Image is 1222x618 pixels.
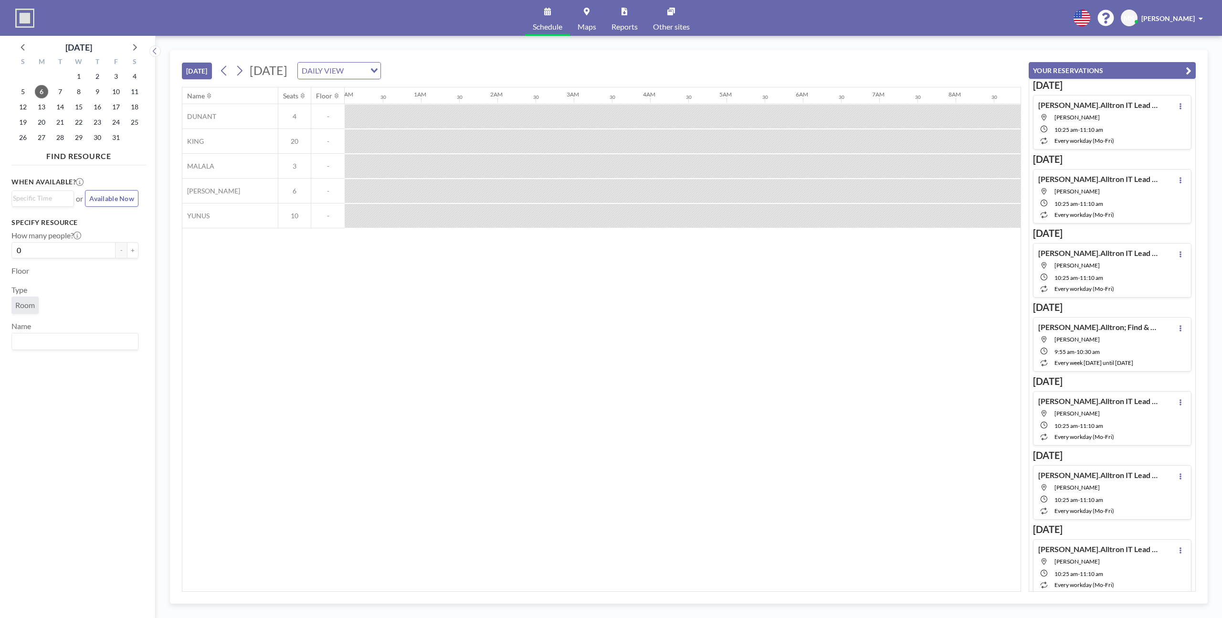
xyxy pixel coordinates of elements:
[109,70,123,83] span: Friday, October 3, 2025
[76,194,83,203] span: or
[1054,496,1078,503] span: 10:25 AM
[51,56,70,69] div: T
[91,131,104,144] span: Thursday, October 30, 2025
[1080,422,1103,429] span: 11:10 AM
[1029,62,1196,79] button: YOUR RESERVATIONS
[311,162,345,170] span: -
[1054,558,1100,565] span: MENCHU
[1054,262,1100,269] span: MENCHU
[11,266,29,276] label: Floor
[311,187,345,195] span: -
[1033,375,1191,387] h3: [DATE]
[1054,433,1114,440] span: every workday (Mo-Fri)
[611,23,638,31] span: Reports
[14,56,32,69] div: S
[1033,153,1191,165] h3: [DATE]
[11,231,81,240] label: How many people?
[1054,484,1100,491] span: MENCHU
[1080,570,1103,577] span: 11:10 AM
[490,91,503,98] div: 2AM
[1080,496,1103,503] span: 11:10 AM
[1038,248,1158,258] h4: [PERSON_NAME].Alltron IT Lead Sync
[1038,100,1158,110] h4: [PERSON_NAME].Alltron IT Lead Sync
[1080,274,1103,281] span: 11:10 AM
[12,333,138,350] div: Search for option
[13,335,133,348] input: Search for option
[109,131,123,144] span: Friday, October 31, 2025
[1141,14,1195,22] span: [PERSON_NAME]
[347,64,365,77] input: Search for option
[182,212,210,220] span: YUNUS
[182,63,212,79] button: [DATE]
[283,92,298,100] div: Seats
[1054,581,1114,588] span: every workday (Mo-Fri)
[1033,449,1191,461] h3: [DATE]
[182,112,216,121] span: DUNANT
[839,94,844,100] div: 30
[116,242,127,258] button: -
[35,131,48,144] span: Monday, October 27, 2025
[278,112,311,121] span: 4
[128,100,141,114] span: Saturday, October 18, 2025
[300,64,346,77] span: DAILY VIEW
[1078,200,1080,207] span: -
[72,100,85,114] span: Wednesday, October 15, 2025
[1054,422,1078,429] span: 10:25 AM
[533,23,562,31] span: Schedule
[567,91,579,98] div: 3AM
[128,85,141,98] span: Saturday, October 11, 2025
[1033,523,1191,535] h3: [DATE]
[414,91,426,98] div: 1AM
[72,131,85,144] span: Wednesday, October 29, 2025
[127,242,138,258] button: +
[11,321,31,331] label: Name
[11,148,146,161] h4: FIND RESOURCE
[643,91,655,98] div: 4AM
[1033,227,1191,239] h3: [DATE]
[1054,359,1133,366] span: every week [DATE] until [DATE]
[72,70,85,83] span: Wednesday, October 1, 2025
[11,218,138,227] h3: Specify resource
[32,56,51,69] div: M
[1078,126,1080,133] span: -
[16,131,30,144] span: Sunday, October 26, 2025
[719,91,732,98] div: 5AM
[762,94,768,100] div: 30
[15,300,35,309] span: Room
[16,100,30,114] span: Sunday, October 12, 2025
[1054,410,1100,417] span: MENCHU
[1038,322,1158,332] h4: [PERSON_NAME].Alltron; Find & Compare Daily
[1080,126,1103,133] span: 11:10 AM
[653,23,690,31] span: Other sites
[91,85,104,98] span: Thursday, October 9, 2025
[1054,114,1100,121] span: MENCHU
[85,190,138,207] button: Available Now
[1080,200,1103,207] span: 11:10 AM
[337,91,353,98] div: 12AM
[1054,137,1114,144] span: every workday (Mo-Fri)
[311,137,345,146] span: -
[948,91,961,98] div: 8AM
[15,9,34,28] img: organization-logo
[1054,570,1078,577] span: 10:25 AM
[533,94,539,100] div: 30
[1078,570,1080,577] span: -
[125,56,144,69] div: S
[106,56,125,69] div: F
[53,85,67,98] span: Tuesday, October 7, 2025
[35,116,48,129] span: Monday, October 20, 2025
[182,162,214,170] span: MALALA
[278,212,311,220] span: 10
[35,100,48,114] span: Monday, October 13, 2025
[109,116,123,129] span: Friday, October 24, 2025
[610,94,615,100] div: 30
[457,94,463,100] div: 30
[298,63,380,79] div: Search for option
[70,56,88,69] div: W
[13,193,68,203] input: Search for option
[16,116,30,129] span: Sunday, October 19, 2025
[278,162,311,170] span: 3
[53,100,67,114] span: Tuesday, October 14, 2025
[91,116,104,129] span: Thursday, October 23, 2025
[796,91,808,98] div: 6AM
